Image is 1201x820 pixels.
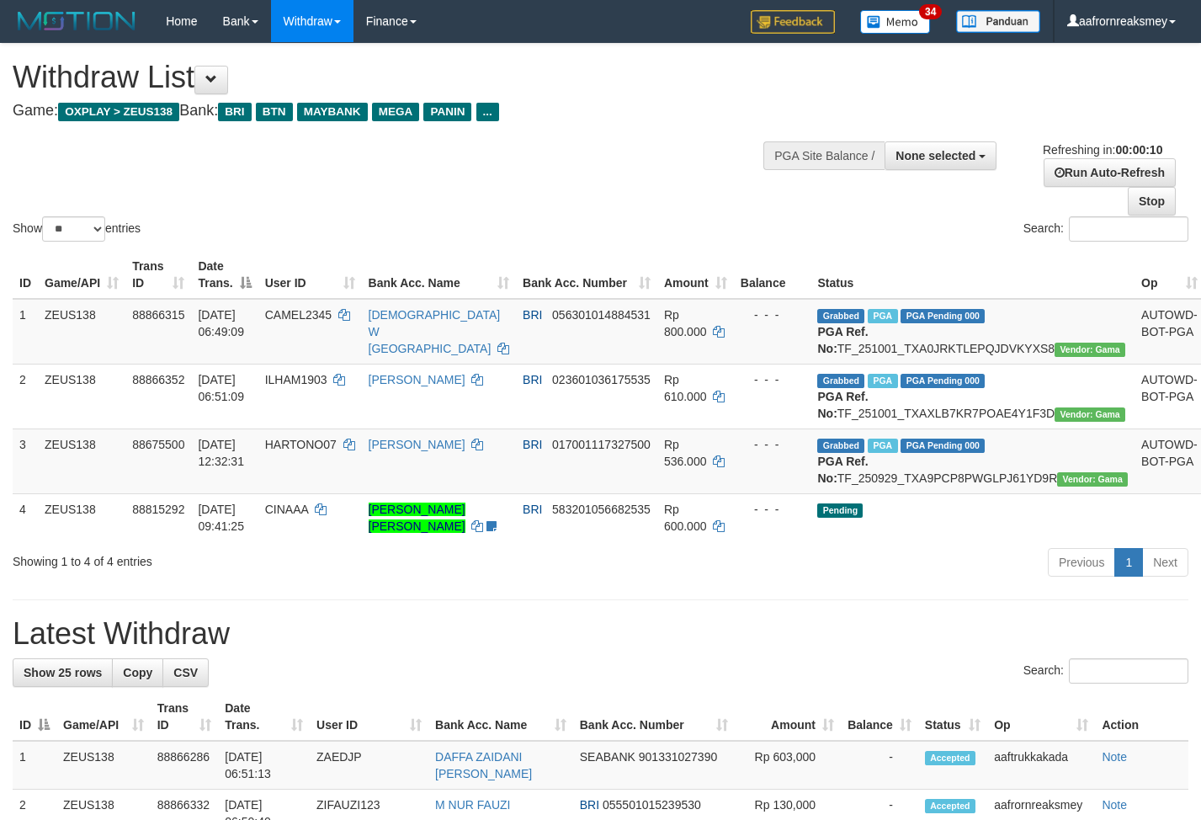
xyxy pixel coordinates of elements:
img: Feedback.jpg [751,10,835,34]
td: ZEUS138 [38,429,125,493]
span: Show 25 rows [24,666,102,679]
span: [DATE] 09:41:25 [198,503,244,533]
span: 88866352 [132,373,184,386]
a: Next [1142,548,1188,577]
img: Button%20Memo.svg [860,10,931,34]
a: M NUR FAUZI [435,798,510,812]
td: 88866286 [151,741,219,790]
a: [PERSON_NAME] [369,373,465,386]
div: - - - [741,306,805,323]
img: MOTION_logo.png [13,8,141,34]
span: BRI [523,438,542,451]
a: 1 [1114,548,1143,577]
span: BRI [218,103,251,121]
span: Refreshing in: [1043,143,1162,157]
span: Copy 583201056682535 to clipboard [552,503,651,516]
span: CINAAA [265,503,308,516]
span: PANIN [423,103,471,121]
span: Rp 800.000 [664,308,707,338]
th: User ID: activate to sort column ascending [258,251,362,299]
td: ZAEDJP [310,741,428,790]
a: Show 25 rows [13,658,113,687]
span: PGA Pending [901,439,985,453]
span: 88815292 [132,503,184,516]
span: ... [476,103,499,121]
th: User ID: activate to sort column ascending [310,693,428,741]
th: Action [1095,693,1188,741]
a: Stop [1128,187,1176,216]
span: [DATE] 12:32:31 [198,438,244,468]
span: Grabbed [817,309,864,323]
span: Copy [123,666,152,679]
td: [DATE] 06:51:13 [218,741,310,790]
th: Status [810,251,1135,299]
span: Copy 017001117327500 to clipboard [552,438,651,451]
h1: Withdraw List [13,61,784,94]
select: Showentries [42,216,105,242]
span: CSV [173,666,198,679]
th: Date Trans.: activate to sort column ascending [218,693,310,741]
a: Run Auto-Refresh [1044,158,1176,187]
a: [DEMOGRAPHIC_DATA] W [GEOGRAPHIC_DATA] [369,308,501,355]
h1: Latest Withdraw [13,617,1188,651]
label: Show entries [13,216,141,242]
th: Trans ID: activate to sort column ascending [125,251,191,299]
span: MAYBANK [297,103,368,121]
td: ZEUS138 [56,741,151,790]
span: BRI [523,373,542,386]
span: SEABANK [580,750,635,764]
th: Amount: activate to sort column ascending [735,693,841,741]
span: Grabbed [817,439,864,453]
td: - [841,741,918,790]
th: Bank Acc. Name: activate to sort column ascending [428,693,573,741]
td: ZEUS138 [38,364,125,429]
th: Game/API: activate to sort column ascending [56,693,151,741]
img: panduan.png [956,10,1040,33]
td: 1 [13,741,56,790]
span: PGA Pending [901,309,985,323]
td: Rp 603,000 [735,741,841,790]
span: Rp 610.000 [664,373,707,403]
td: 4 [13,493,38,541]
span: Rp 536.000 [664,438,707,468]
a: Note [1102,750,1127,764]
span: 34 [919,4,942,19]
a: CSV [162,658,209,687]
a: Note [1102,798,1127,812]
th: Amount: activate to sort column ascending [657,251,734,299]
div: - - - [741,436,805,453]
span: None selected [895,149,975,162]
b: PGA Ref. No: [817,325,868,355]
div: PGA Site Balance / [763,141,885,170]
span: Marked by aaftrukkakada [868,309,897,323]
strong: 00:00:10 [1115,143,1162,157]
span: PGA Pending [901,374,985,388]
td: ZEUS138 [38,493,125,541]
b: PGA Ref. No: [817,455,868,485]
a: [PERSON_NAME] [PERSON_NAME] [369,503,465,533]
td: TF_250929_TXA9PCP8PWGLPJ61YD9R [810,429,1135,493]
span: Vendor URL: https://trx31.1velocity.biz [1057,472,1128,487]
span: ILHAM1903 [265,373,327,386]
th: Bank Acc. Name: activate to sort column ascending [362,251,517,299]
th: Status: activate to sort column ascending [918,693,987,741]
span: 88675500 [132,438,184,451]
span: Accepted [925,799,975,813]
td: 3 [13,429,38,493]
a: Copy [112,658,163,687]
b: PGA Ref. No: [817,390,868,420]
td: ZEUS138 [38,299,125,365]
span: Grabbed [817,374,864,388]
th: Date Trans.: activate to sort column descending [191,251,258,299]
th: ID: activate to sort column descending [13,693,56,741]
span: CAMEL2345 [265,308,332,322]
label: Search: [1023,216,1188,242]
span: Copy 056301014884531 to clipboard [552,308,651,322]
td: aaftrukkakada [987,741,1095,790]
th: Game/API: activate to sort column ascending [38,251,125,299]
td: 2 [13,364,38,429]
th: ID [13,251,38,299]
span: [DATE] 06:51:09 [198,373,244,403]
th: Balance [734,251,811,299]
span: BTN [256,103,293,121]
